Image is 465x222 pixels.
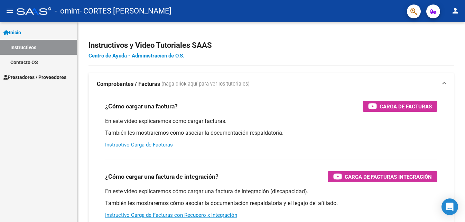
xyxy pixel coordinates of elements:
[345,172,432,181] span: Carga de Facturas Integración
[3,73,66,81] span: Prestadores / Proveedores
[328,171,437,182] button: Carga de Facturas Integración
[105,129,437,137] p: También les mostraremos cómo asociar la documentación respaldatoria.
[105,172,218,181] h3: ¿Cómo cargar una factura de integración?
[161,80,250,88] span: (haga click aquí para ver los tutoriales)
[89,73,454,95] mat-expansion-panel-header: Comprobantes / Facturas (haga click aquí para ver los tutoriales)
[89,39,454,52] h2: Instructivos y Video Tutoriales SAAS
[105,199,437,207] p: También les mostraremos cómo asociar la documentación respaldatoria y el legajo del afiliado.
[105,117,437,125] p: En este video explicaremos cómo cargar facturas.
[89,53,184,59] a: Centro de Ayuda - Administración de O.S.
[55,3,80,19] span: - omint
[3,29,21,36] span: Inicio
[363,101,437,112] button: Carga de Facturas
[441,198,458,215] div: Open Intercom Messenger
[105,142,173,148] a: Instructivo Carga de Facturas
[6,7,14,15] mat-icon: menu
[105,212,237,218] a: Instructivo Carga de Facturas con Recupero x Integración
[105,101,178,111] h3: ¿Cómo cargar una factura?
[451,7,459,15] mat-icon: person
[97,80,160,88] strong: Comprobantes / Facturas
[80,3,171,19] span: - CORTES [PERSON_NAME]
[380,102,432,111] span: Carga de Facturas
[105,188,437,195] p: En este video explicaremos cómo cargar una factura de integración (discapacidad).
